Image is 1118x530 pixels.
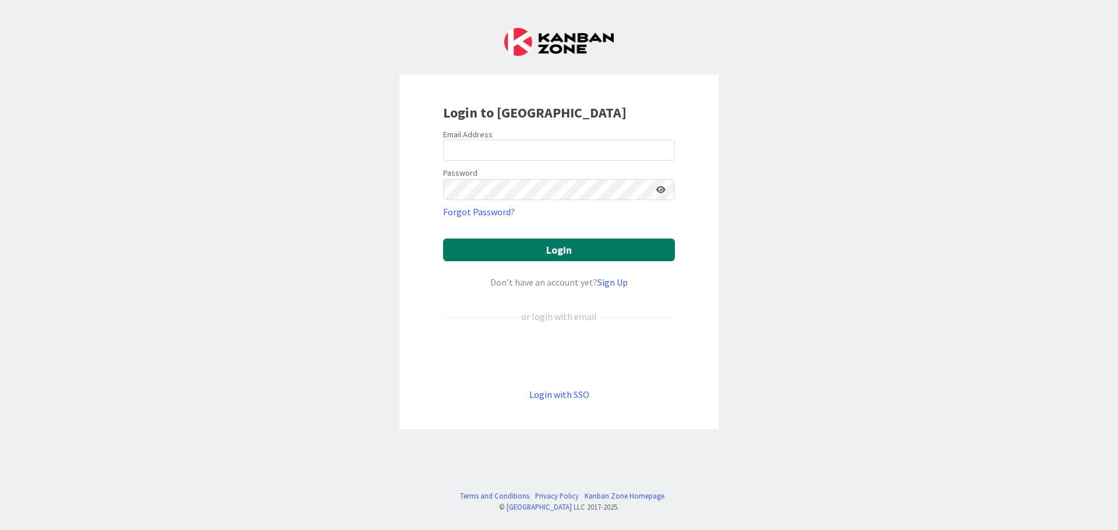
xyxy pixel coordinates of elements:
div: © LLC 2017- 2025 . [454,501,664,513]
img: Kanban Zone [504,28,614,56]
b: Login to [GEOGRAPHIC_DATA] [443,104,627,122]
a: Login with SSO [529,389,589,400]
button: Login [443,239,675,261]
iframe: Kirjaudu Google-tilillä -painike [437,343,681,368]
div: or login with email [518,310,600,323]
div: Don’t have an account yet? [443,275,675,289]
label: Email Address [443,129,493,140]
a: [GEOGRAPHIC_DATA] [507,502,572,511]
a: Sign Up [597,276,628,288]
a: Privacy Policy [535,490,579,501]
a: Kanban Zone Homepage [585,490,664,501]
label: Password [443,167,477,179]
a: Terms and Conditions [460,490,529,501]
a: Forgot Password? [443,205,515,219]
